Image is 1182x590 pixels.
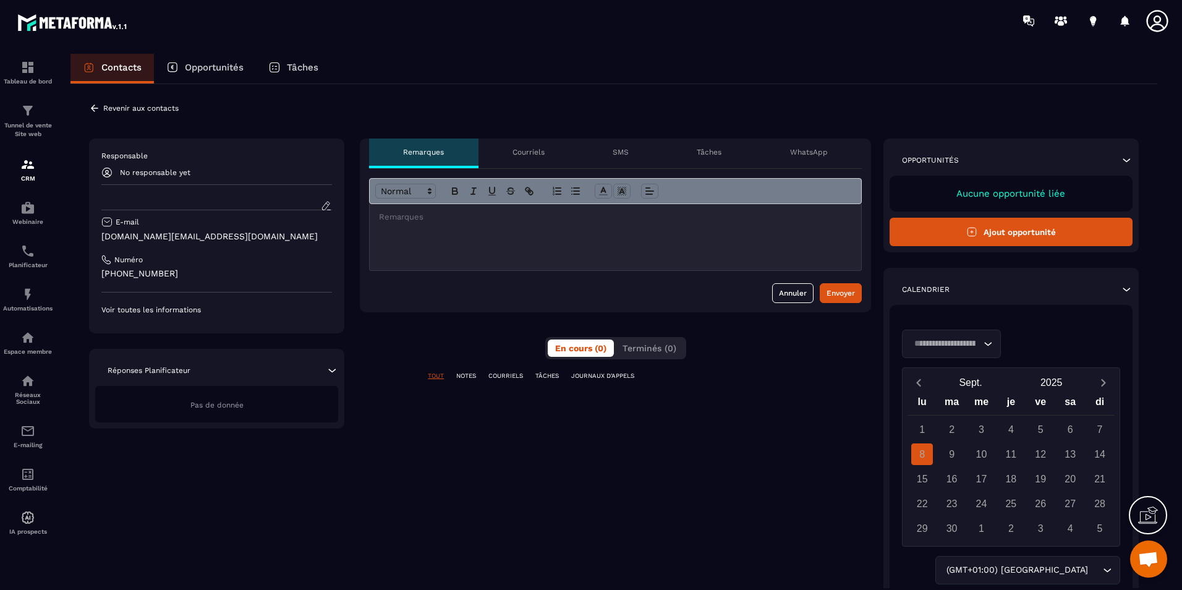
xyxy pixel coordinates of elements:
[1060,443,1081,465] div: 13
[20,103,35,118] img: formation
[971,443,992,465] div: 10
[1030,419,1052,440] div: 5
[1000,468,1022,490] div: 18
[908,419,1115,539] div: Calendar days
[3,234,53,278] a: schedulerschedulerPlanificateur
[3,94,53,148] a: formationformationTunnel de vente Site web
[971,493,992,515] div: 24
[911,493,933,515] div: 22
[1089,419,1111,440] div: 7
[930,372,1011,393] button: Open months overlay
[120,168,190,177] p: No responsable yet
[613,147,629,157] p: SMS
[3,218,53,225] p: Webinaire
[941,518,963,539] div: 30
[941,468,963,490] div: 16
[1000,518,1022,539] div: 2
[3,262,53,268] p: Planificateur
[114,255,143,265] p: Numéro
[1060,518,1081,539] div: 4
[911,518,933,539] div: 29
[911,419,933,440] div: 1
[101,268,332,280] p: [PHONE_NUMBER]
[101,62,142,73] p: Contacts
[548,340,614,357] button: En cours (0)
[3,78,53,85] p: Tableau de bord
[820,283,862,303] button: Envoyer
[20,510,35,525] img: automations
[20,374,35,388] img: social-network
[1060,493,1081,515] div: 27
[1026,393,1055,415] div: ve
[3,348,53,355] p: Espace membre
[935,556,1120,584] div: Search for option
[908,374,930,391] button: Previous month
[1060,468,1081,490] div: 20
[3,148,53,191] a: formationformationCRM
[1011,372,1092,393] button: Open years overlay
[1000,419,1022,440] div: 4
[154,54,256,83] a: Opportunités
[3,485,53,492] p: Comptabilité
[403,147,444,157] p: Remarques
[911,443,933,465] div: 8
[571,372,634,380] p: JOURNAUX D'APPELS
[20,287,35,302] img: automations
[3,51,53,94] a: formationformationTableau de bord
[827,287,855,299] div: Envoyer
[1130,541,1167,578] div: Ouvrir le chat
[911,468,933,490] div: 15
[185,62,244,73] p: Opportunités
[996,393,1026,415] div: je
[967,393,997,415] div: me
[20,157,35,172] img: formation
[1030,468,1052,490] div: 19
[902,188,1120,199] p: Aucune opportunité liée
[3,175,53,182] p: CRM
[1089,468,1111,490] div: 21
[1030,518,1052,539] div: 3
[3,528,53,535] p: IA prospects
[3,458,53,501] a: accountantaccountantComptabilité
[1060,419,1081,440] div: 6
[1089,443,1111,465] div: 14
[456,372,476,380] p: NOTES
[555,343,606,353] span: En cours (0)
[971,518,992,539] div: 1
[3,121,53,139] p: Tunnel de vente Site web
[3,414,53,458] a: emailemailE-mailing
[287,62,318,73] p: Tâches
[902,284,950,294] p: Calendrier
[943,563,1091,577] span: (GMT+01:00) [GEOGRAPHIC_DATA]
[1030,443,1052,465] div: 12
[1000,443,1022,465] div: 11
[908,393,1115,539] div: Calendar wrapper
[190,401,244,409] span: Pas de donnée
[20,330,35,345] img: automations
[101,151,332,161] p: Responsable
[20,60,35,75] img: formation
[908,393,937,415] div: lu
[890,218,1133,246] button: Ajout opportunité
[101,305,332,315] p: Voir toutes les informations
[1089,518,1111,539] div: 5
[116,217,139,227] p: E-mail
[3,391,53,405] p: Réseaux Sociaux
[3,364,53,414] a: social-networksocial-networkRéseaux Sociaux
[1092,374,1115,391] button: Next month
[902,155,959,165] p: Opportunités
[1085,393,1115,415] div: di
[20,467,35,482] img: accountant
[772,283,814,303] button: Annuler
[70,54,154,83] a: Contacts
[615,340,684,357] button: Terminés (0)
[941,443,963,465] div: 9
[3,442,53,448] p: E-mailing
[20,244,35,259] img: scheduler
[1055,393,1085,415] div: sa
[623,343,676,353] span: Terminés (0)
[103,104,179,113] p: Revenir aux contacts
[790,147,828,157] p: WhatsApp
[20,424,35,438] img: email
[902,330,1001,358] div: Search for option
